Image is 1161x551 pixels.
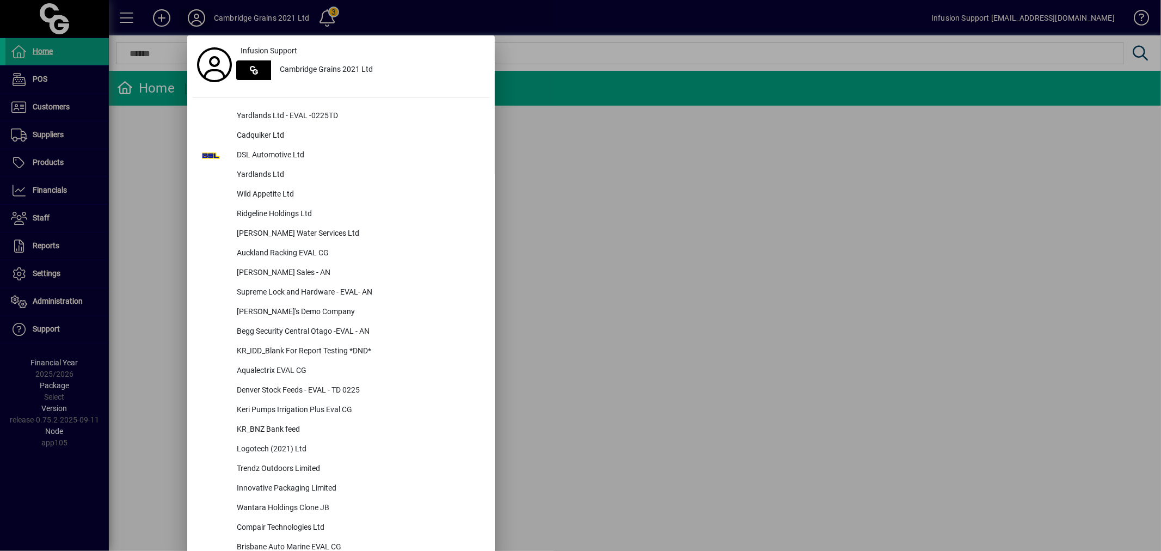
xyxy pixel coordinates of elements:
[228,244,489,264] div: Auckland Racking EVAL CG
[193,440,489,460] button: Logotech (2021) Ltd
[193,381,489,401] button: Denver Stock Feeds - EVAL - TD 0225
[193,322,489,342] button: Begg Security Central Otago -EVAL - AN
[228,303,489,322] div: [PERSON_NAME]'s Demo Company
[193,55,236,75] a: Profile
[228,166,489,185] div: Yardlands Ltd
[193,146,489,166] button: DSL Automotive Ltd
[241,45,297,57] span: Infusion Support
[228,518,489,538] div: Compair Technologies Ltd
[193,224,489,244] button: [PERSON_NAME] Water Services Ltd
[193,518,489,538] button: Compair Technologies Ltd
[236,41,489,60] a: Infusion Support
[193,420,489,440] button: KR_BNZ Bank feed
[228,342,489,362] div: KR_IDD_Blank For Report Testing *DND*
[228,126,489,146] div: Cadquiker Ltd
[228,107,489,126] div: Yardlands Ltd - EVAL -0225TD
[228,362,489,381] div: Aqualectrix EVAL CG
[236,60,489,80] button: Cambridge Grains 2021 Ltd
[193,205,489,224] button: Ridgeline Holdings Ltd
[193,342,489,362] button: KR_IDD_Blank For Report Testing *DND*
[228,224,489,244] div: [PERSON_NAME] Water Services Ltd
[193,401,489,420] button: Keri Pumps Irrigation Plus Eval CG
[228,381,489,401] div: Denver Stock Feeds - EVAL - TD 0225
[193,479,489,499] button: Innovative Packaging Limited
[193,283,489,303] button: Supreme Lock and Hardware - EVAL- AN
[193,107,489,126] button: Yardlands Ltd - EVAL -0225TD
[193,303,489,322] button: [PERSON_NAME]'s Demo Company
[228,460,489,479] div: Trendz Outdoors Limited
[228,420,489,440] div: KR_BNZ Bank feed
[193,244,489,264] button: Auckland Racking EVAL CG
[228,322,489,342] div: Begg Security Central Otago -EVAL - AN
[193,185,489,205] button: Wild Appetite Ltd
[228,205,489,224] div: Ridgeline Holdings Ltd
[193,166,489,185] button: Yardlands Ltd
[228,401,489,420] div: Keri Pumps Irrigation Plus Eval CG
[228,185,489,205] div: Wild Appetite Ltd
[271,60,489,80] div: Cambridge Grains 2021 Ltd
[228,264,489,283] div: [PERSON_NAME] Sales - AN
[228,499,489,518] div: Wantara Holdings Clone JB
[193,499,489,518] button: Wantara Holdings Clone JB
[228,440,489,460] div: Logotech (2021) Ltd
[193,362,489,381] button: Aqualectrix EVAL CG
[193,126,489,146] button: Cadquiker Ltd
[228,283,489,303] div: Supreme Lock and Hardware - EVAL- AN
[228,479,489,499] div: Innovative Packaging Limited
[193,264,489,283] button: [PERSON_NAME] Sales - AN
[228,146,489,166] div: DSL Automotive Ltd
[193,460,489,479] button: Trendz Outdoors Limited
